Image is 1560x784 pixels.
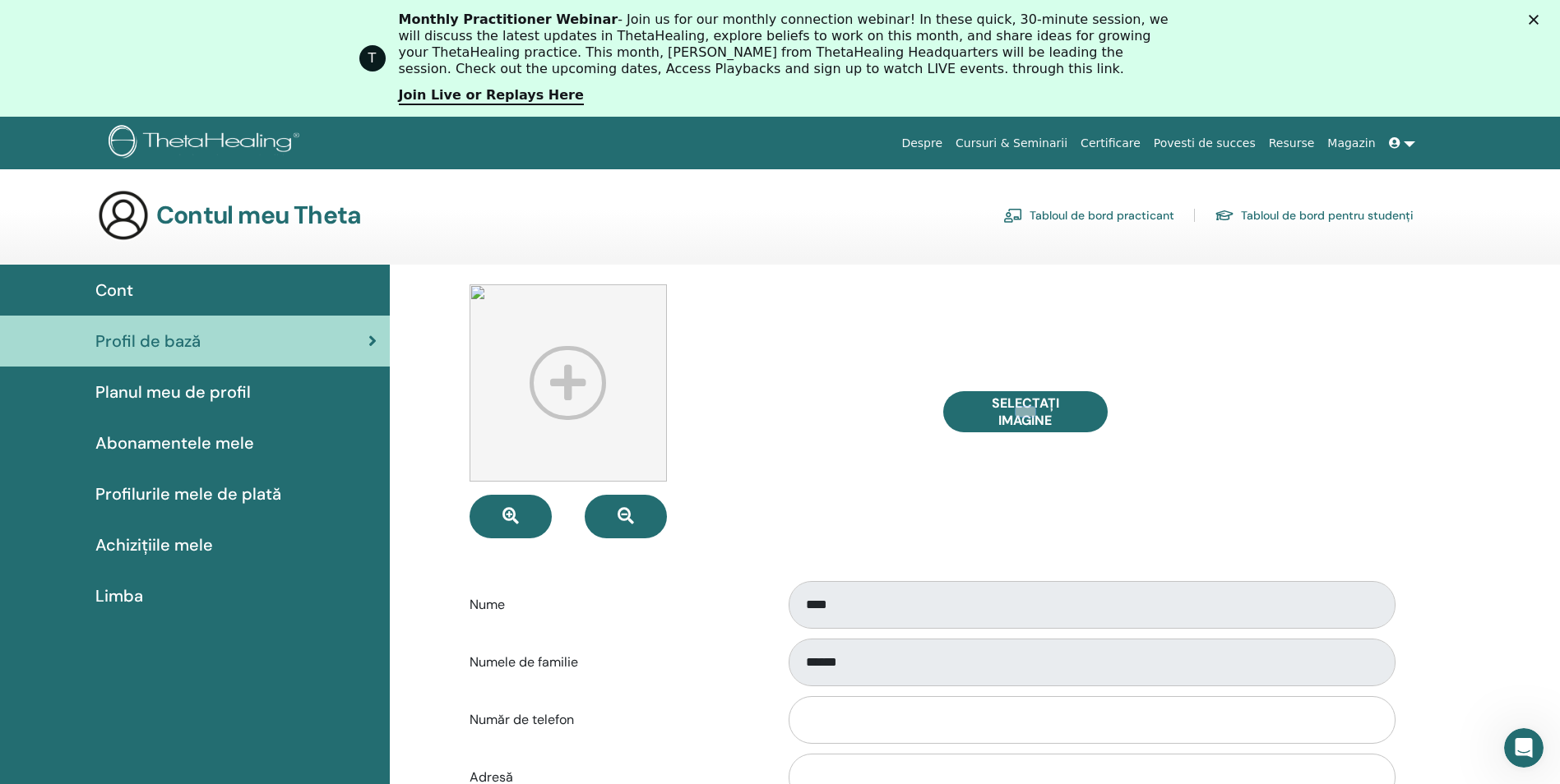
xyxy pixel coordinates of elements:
div: Close [1529,15,1545,25]
h3: Contul meu Theta [156,201,361,230]
a: Magazin [1321,128,1382,159]
img: logo.png [109,125,305,162]
a: Certificare [1074,128,1147,159]
span: Planul meu de profil [95,380,251,404]
a: Povesti de succes [1147,128,1262,159]
b: Monthly Practitioner Webinar [399,12,618,27]
img: chalkboard-teacher.svg [1003,208,1023,223]
span: Limba [95,583,143,608]
span: Abonamentele mele [95,431,254,455]
span: Selectați Imagine [964,394,1087,429]
input: Selectați Imagine [1015,406,1036,417]
span: Profilurile mele de plată [95,482,281,506]
img: profile [470,284,667,482]
a: Resurse [1262,128,1322,159]
a: Tabloul de bord practicant [1003,202,1174,228]
label: Nume [457,589,773,620]
span: Achizițiile mele [95,533,213,557]
a: Tabloul de bord pentru studenți [1215,202,1414,228]
label: Numele de familie [457,647,773,678]
span: Profil de bază [95,329,201,353]
span: Cont [95,278,133,302]
div: Profile image for ThetaHealing [359,45,386,71]
a: Join Live or Replays Here [399,87,584,105]
img: generic-user-icon.jpg [97,189,150,242]
label: Număr de telefon [457,704,773,736]
div: - Join us for our monthly connection webinar! In these quick, 30-minute session, we will discuss ... [399,12,1175,77]
img: graduation-cap.svg [1215,209,1234,223]
a: Cursuri & Seminarii [949,128,1074,159]
iframe: Intercom live chat [1504,728,1544,768]
a: Despre [895,128,949,159]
